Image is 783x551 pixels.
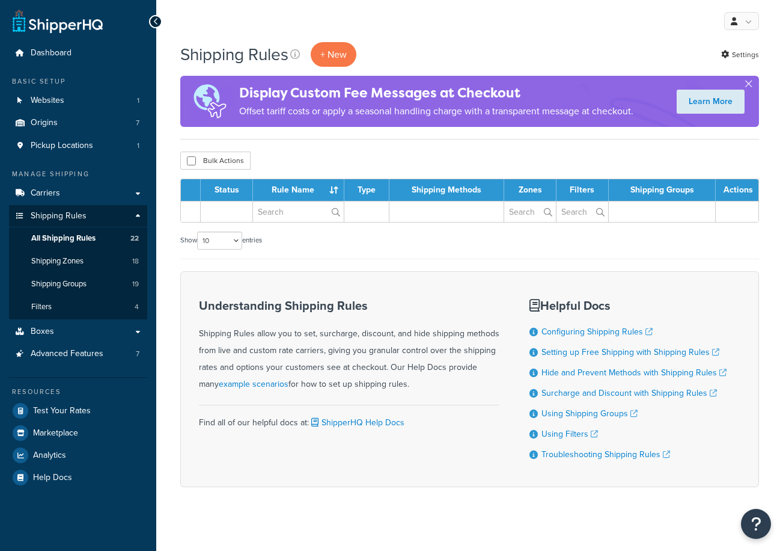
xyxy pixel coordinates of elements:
[199,299,499,312] h3: Understanding Shipping Rules
[135,302,139,312] span: 4
[253,179,344,201] th: Rule Name
[31,279,87,289] span: Shipping Groups
[31,327,54,337] span: Boxes
[9,112,147,134] li: Origins
[239,83,633,103] h4: Display Custom Fee Messages at Checkout
[31,48,72,58] span: Dashboard
[9,169,147,179] div: Manage Shipping
[541,428,598,440] a: Using Filters
[33,451,66,461] span: Analytics
[31,256,84,266] span: Shipping Zones
[199,405,499,431] div: Find all of our helpful docs at:
[9,76,147,87] div: Basic Setup
[239,103,633,120] p: Offset tariff costs or apply a seasonal handling charge with a transparent message at checkout.
[136,349,139,359] span: 7
[180,152,251,170] button: Bulk Actions
[9,296,147,318] a: Filters 4
[132,256,139,266] span: 18
[219,378,288,390] a: example scenarios
[9,343,147,365] li: Advanced Features
[541,387,717,399] a: Surcharge and Discount with Shipping Rules
[311,42,356,67] p: + New
[9,296,147,318] li: Filters
[9,467,147,488] a: Help Docs
[309,416,404,429] a: ShipperHQ Help Docs
[197,232,242,250] select: Showentries
[9,273,147,295] li: Shipping Groups
[253,202,344,222] input: Search
[201,179,252,201] th: Status
[31,188,60,199] span: Carriers
[721,46,759,63] a: Settings
[9,250,147,272] li: Shipping Zones
[180,232,262,250] label: Show entries
[556,179,609,201] th: Filters
[389,179,504,201] th: Shipping Methods
[9,227,147,250] a: All Shipping Rules 22
[31,118,58,128] span: Origins
[9,135,147,157] a: Pickup Locations 1
[9,445,147,466] a: Analytics
[137,141,139,151] span: 1
[9,250,147,272] a: Shipping Zones 18
[180,43,288,66] h1: Shipping Rules
[180,76,239,127] img: duties-banner-06bc72dcb5fe05cb3f9472aba00be2ae8eb53ab6f0d8bb03d382ba314ac3c341.png
[31,211,87,221] span: Shipping Rules
[9,400,147,422] a: Test Your Rates
[137,96,139,106] span: 1
[9,182,147,205] a: Carriers
[529,299,727,312] h3: Helpful Docs
[9,205,147,227] a: Shipping Rules
[132,279,139,289] span: 19
[541,346,719,359] a: Setting up Free Shipping with Shipping Rules
[9,112,147,134] a: Origins 7
[9,135,147,157] li: Pickup Locations
[9,227,147,250] li: All Shipping Rules
[33,473,72,483] span: Help Docs
[9,42,147,64] a: Dashboard
[31,233,96,244] span: All Shipping Rules
[33,428,78,439] span: Marketplace
[609,179,716,201] th: Shipping Groups
[9,321,147,343] a: Boxes
[541,407,638,420] a: Using Shipping Groups
[9,90,147,112] a: Websites 1
[13,9,103,33] a: ShipperHQ Home
[541,325,653,338] a: Configuring Shipping Rules
[677,90,745,114] a: Learn More
[31,349,103,359] span: Advanced Features
[541,366,727,379] a: Hide and Prevent Methods with Shipping Rules
[741,509,771,539] button: Open Resource Center
[556,202,608,222] input: Search
[136,118,139,128] span: 7
[9,343,147,365] a: Advanced Features 7
[31,96,64,106] span: Websites
[9,387,147,397] div: Resources
[716,179,758,201] th: Actions
[9,90,147,112] li: Websites
[9,205,147,319] li: Shipping Rules
[504,179,556,201] th: Zones
[31,302,52,312] span: Filters
[130,233,139,244] span: 22
[504,202,555,222] input: Search
[199,299,499,393] div: Shipping Rules allow you to set, surcharge, discount, and hide shipping methods from live and cus...
[9,273,147,295] a: Shipping Groups 19
[541,448,670,461] a: Troubleshooting Shipping Rules
[33,406,91,416] span: Test Your Rates
[344,179,389,201] th: Type
[31,141,93,151] span: Pickup Locations
[9,422,147,444] a: Marketplace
